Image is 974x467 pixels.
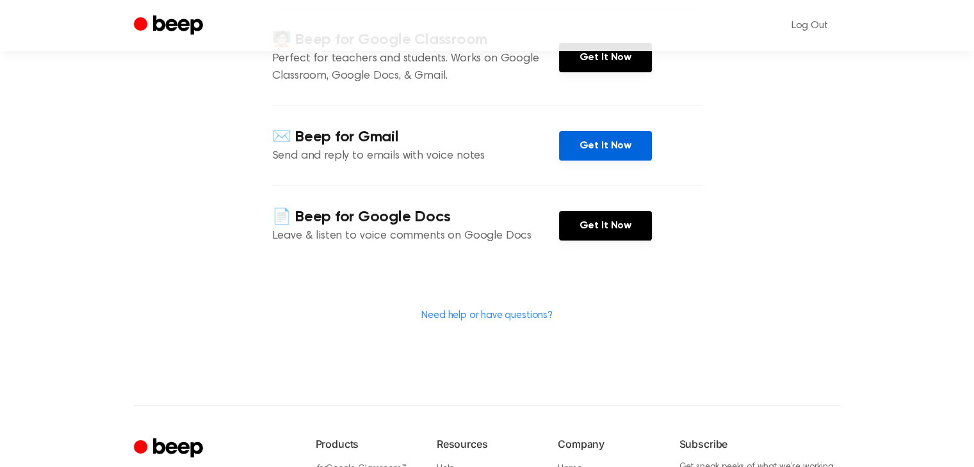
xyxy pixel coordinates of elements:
a: Cruip [134,436,206,461]
h6: Company [558,436,658,452]
a: Get It Now [559,211,652,241]
h6: Subscribe [679,436,841,452]
a: Get It Now [559,43,652,72]
p: Perfect for teachers and students. Works on Google Classroom, Google Docs, & Gmail. [272,51,559,85]
p: Send and reply to emails with voice notes [272,148,559,165]
a: Get It Now [559,131,652,161]
a: Need help or have questions? [421,310,553,321]
a: Log Out [779,10,841,41]
a: Beep [134,13,206,38]
h4: 📄 Beep for Google Docs [272,207,559,228]
h4: ✉️ Beep for Gmail [272,127,559,148]
p: Leave & listen to voice comments on Google Docs [272,228,559,245]
h6: Resources [437,436,537,452]
h6: Products [316,436,416,452]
